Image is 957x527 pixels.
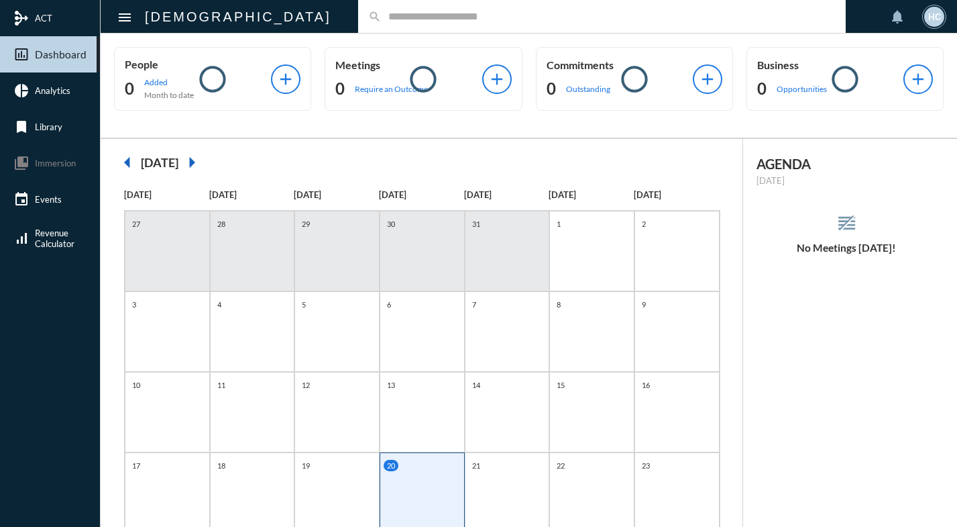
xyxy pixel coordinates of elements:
div: HC [924,7,944,27]
p: 16 [638,379,653,391]
mat-icon: insert_chart_outlined [13,46,30,62]
p: 14 [469,379,484,391]
span: Immersion [35,158,76,169]
p: 20 [384,460,398,471]
p: 1 [553,218,564,230]
p: [DATE] [549,189,634,200]
p: 13 [384,379,398,391]
h2: [DATE] [141,155,178,170]
mat-icon: notifications [889,9,905,25]
h2: [DEMOGRAPHIC_DATA] [145,6,331,28]
mat-icon: event [13,191,30,207]
p: 4 [214,299,225,310]
mat-icon: pie_chart [13,83,30,99]
mat-icon: search [368,10,382,23]
span: Events [35,194,62,205]
p: 15 [553,379,568,391]
p: 17 [129,460,144,471]
p: 31 [469,218,484,230]
mat-icon: arrow_right [178,149,205,176]
mat-icon: reorder [836,212,858,234]
span: Library [35,122,62,132]
p: 21 [469,460,484,471]
p: 9 [638,299,649,310]
p: 11 [214,379,229,391]
mat-icon: bookmark [13,119,30,135]
p: [DATE] [756,175,937,186]
p: 23 [638,460,653,471]
p: 12 [298,379,313,391]
p: 3 [129,299,139,310]
p: 19 [298,460,313,471]
h5: No Meetings [DATE]! [743,242,950,254]
p: 27 [129,218,144,230]
p: 2 [638,218,649,230]
p: 8 [553,299,564,310]
p: [DATE] [209,189,294,200]
p: [DATE] [379,189,464,200]
p: 18 [214,460,229,471]
p: 30 [384,218,398,230]
p: [DATE] [124,189,209,200]
p: [DATE] [634,189,719,200]
span: ACT [35,13,52,23]
p: 22 [553,460,568,471]
mat-icon: mediation [13,10,30,26]
p: 28 [214,218,229,230]
p: 6 [384,299,394,310]
p: 5 [298,299,309,310]
span: Revenue Calculator [35,228,74,249]
p: 7 [469,299,480,310]
mat-icon: Side nav toggle icon [117,9,133,26]
mat-icon: arrow_left [114,149,141,176]
p: 29 [298,218,313,230]
span: Analytics [35,85,70,96]
p: [DATE] [464,189,549,200]
mat-icon: signal_cellular_alt [13,230,30,246]
span: Dashboard [35,48,87,60]
p: [DATE] [294,189,379,200]
p: 10 [129,379,144,391]
button: Toggle sidenav [111,3,138,30]
mat-icon: collections_bookmark [13,155,30,171]
h2: AGENDA [756,156,937,172]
